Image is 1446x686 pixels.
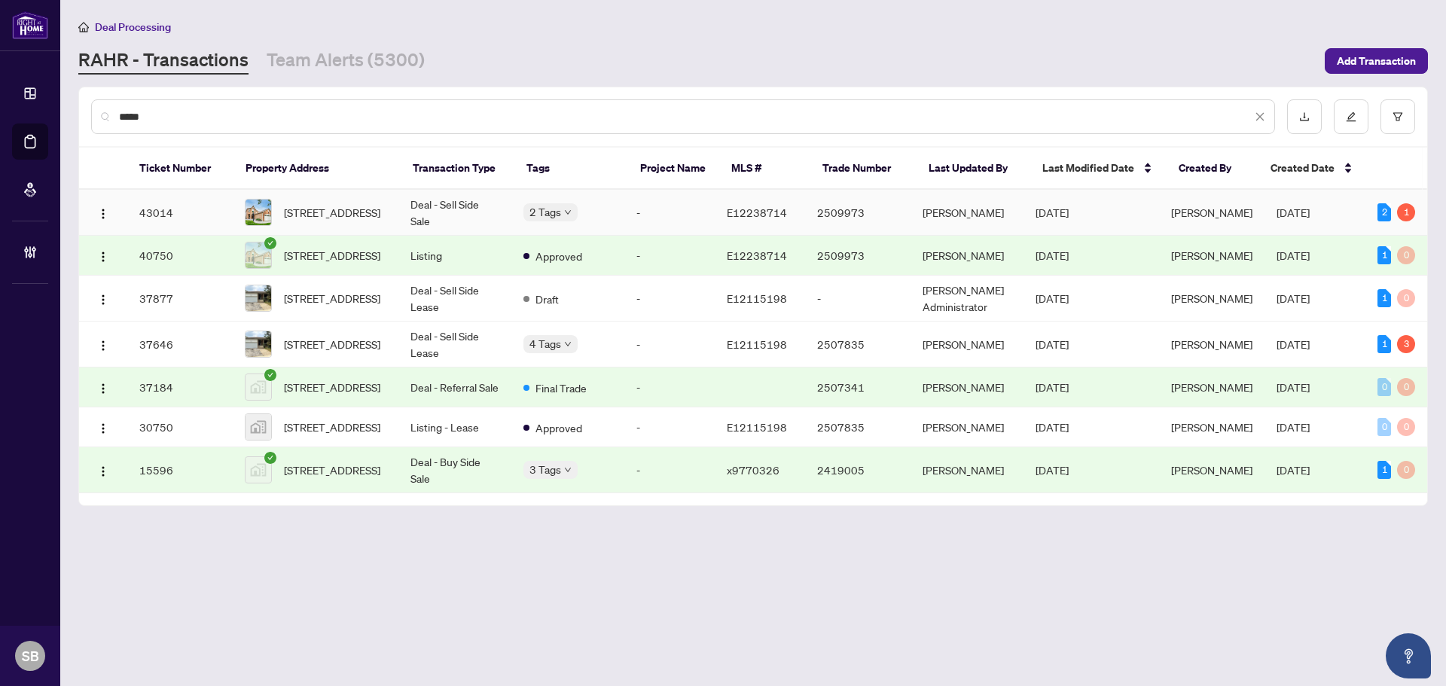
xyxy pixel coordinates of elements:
[12,11,48,39] img: logo
[1377,461,1391,479] div: 1
[1277,206,1310,219] span: [DATE]
[95,20,171,34] span: Deal Processing
[78,47,249,75] a: RAHR - Transactions
[264,452,276,464] span: check-circle
[246,457,271,483] img: thumbnail-img
[911,367,1023,407] td: [PERSON_NAME]
[805,236,911,276] td: 2509973
[1299,111,1310,122] span: download
[624,407,715,447] td: -
[529,203,561,221] span: 2 Tags
[233,148,401,190] th: Property Address
[1277,248,1310,262] span: [DATE]
[267,47,425,75] a: Team Alerts (5300)
[127,447,233,493] td: 15596
[1377,418,1391,436] div: 0
[398,447,511,493] td: Deal - Buy Side Sale
[805,447,911,493] td: 2419005
[246,374,271,400] img: thumbnail-img
[514,148,628,190] th: Tags
[719,148,810,190] th: MLS #
[284,419,380,435] span: [STREET_ADDRESS]
[1171,337,1252,351] span: [PERSON_NAME]
[727,420,787,434] span: E12115198
[805,407,911,447] td: 2507835
[1171,248,1252,262] span: [PERSON_NAME]
[1171,420,1252,434] span: [PERSON_NAME]
[1377,335,1391,353] div: 1
[628,148,719,190] th: Project Name
[1277,420,1310,434] span: [DATE]
[1036,380,1069,394] span: [DATE]
[1377,203,1391,221] div: 2
[127,276,233,322] td: 37877
[1036,291,1069,305] span: [DATE]
[398,190,511,236] td: Deal - Sell Side Sale
[805,367,911,407] td: 2507341
[1258,148,1365,190] th: Created Date
[624,276,715,322] td: -
[1042,160,1134,176] span: Last Modified Date
[284,290,380,306] span: [STREET_ADDRESS]
[398,276,511,322] td: Deal - Sell Side Lease
[97,208,109,220] img: Logo
[564,209,572,216] span: down
[1397,461,1415,479] div: 0
[398,236,511,276] td: Listing
[127,407,233,447] td: 30750
[1397,418,1415,436] div: 0
[1036,463,1069,477] span: [DATE]
[91,415,115,439] button: Logo
[1337,49,1416,73] span: Add Transaction
[97,294,109,306] img: Logo
[1036,248,1069,262] span: [DATE]
[727,463,779,477] span: x9770326
[91,332,115,356] button: Logo
[97,383,109,395] img: Logo
[911,236,1023,276] td: [PERSON_NAME]
[97,465,109,477] img: Logo
[535,248,582,264] span: Approved
[22,645,39,666] span: SB
[1377,246,1391,264] div: 1
[535,419,582,436] span: Approved
[1171,380,1252,394] span: [PERSON_NAME]
[727,206,787,219] span: E12238714
[127,148,233,190] th: Ticket Number
[1397,246,1415,264] div: 0
[805,190,911,236] td: 2509973
[1255,111,1265,122] span: close
[1393,111,1403,122] span: filter
[1397,335,1415,353] div: 3
[97,422,109,434] img: Logo
[911,190,1023,236] td: [PERSON_NAME]
[264,369,276,381] span: check-circle
[624,367,715,407] td: -
[401,148,514,190] th: Transaction Type
[1036,420,1069,434] span: [DATE]
[1334,99,1368,134] button: edit
[535,380,587,396] span: Final Trade
[1397,289,1415,307] div: 0
[91,375,115,399] button: Logo
[127,322,233,367] td: 37646
[1036,337,1069,351] span: [DATE]
[1397,203,1415,221] div: 1
[1386,633,1431,678] button: Open asap
[1346,111,1356,122] span: edit
[1271,160,1335,176] span: Created Date
[1277,463,1310,477] span: [DATE]
[727,291,787,305] span: E12115198
[624,190,715,236] td: -
[284,204,380,221] span: [STREET_ADDRESS]
[805,276,911,322] td: -
[1380,99,1415,134] button: filter
[805,322,911,367] td: 2507835
[97,340,109,352] img: Logo
[284,247,380,264] span: [STREET_ADDRESS]
[624,447,715,493] td: -
[91,200,115,224] button: Logo
[727,248,787,262] span: E12238714
[535,291,559,307] span: Draft
[810,148,917,190] th: Trade Number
